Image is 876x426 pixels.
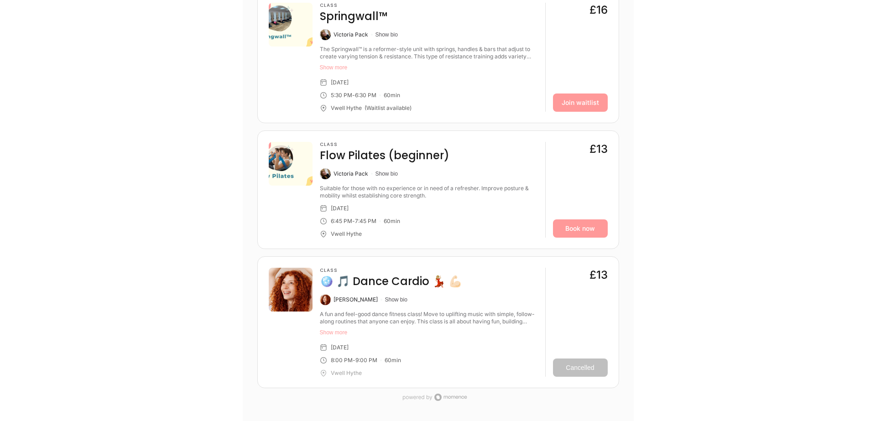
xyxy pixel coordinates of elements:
button: Show more [320,64,538,71]
h3: Class [320,268,462,273]
div: Victoria Pack [334,31,368,38]
div: 60 min [384,92,400,99]
div: - [352,218,355,225]
button: Show bio [385,296,407,303]
div: 8:00 PM [331,357,353,364]
button: Cancelled [553,358,608,377]
div: Victoria Pack [334,170,368,177]
button: Show bio [375,170,398,177]
img: Victoria Pack [320,29,331,40]
div: A fun and feel-good dance fitness class! Move to uplifting music with simple, follow-along routin... [320,311,538,325]
img: Caitlin McCarthy [320,294,331,305]
div: Vwell Hythe [331,369,362,377]
img: aa553f9f-2931-4451-b727-72da8bd8ddcb.png [269,142,313,186]
div: £13 [589,268,608,282]
div: [DATE] [331,344,349,351]
button: Show bio [375,31,398,38]
h4: 🪩 🎵 Dance Cardio 💃🏼 💪🏻 [320,274,462,289]
div: Suitable for those with no experience or in need of a refresher. Improve posture & mobility whils... [320,185,538,199]
div: £16 [589,3,608,17]
button: Show more [320,329,538,336]
div: [DATE] [331,205,349,212]
img: Victoria Pack [320,168,331,179]
div: Vwell Hythe [331,230,362,238]
div: Vwell Hythe [331,104,362,112]
div: The Springwall™ is a reformer-style unit with springs, handles & bars that adjust to create varyi... [320,46,538,60]
div: [PERSON_NAME] [334,296,378,303]
div: 9:00 PM [355,357,377,364]
h4: Flow Pilates (beginner) [320,148,449,163]
div: £13 [589,142,608,156]
div: 6:30 PM [355,92,376,99]
a: Join waitlist [553,94,608,112]
div: 60 min [385,357,401,364]
div: 7:45 PM [355,218,376,225]
div: [DATE] [331,79,349,86]
h3: Class [320,142,449,147]
img: 157770-picture.jpg [269,268,313,312]
div: - [353,357,355,364]
div: 6:45 PM [331,218,352,225]
img: 5d9617d8-c062-43cb-9683-4a4abb156b5d.png [269,3,313,47]
div: - [352,92,355,99]
h4: Springwall™ [320,9,387,24]
a: Book now [553,219,608,238]
div: 60 min [384,218,400,225]
div: 5:30 PM [331,92,352,99]
h3: Class [320,3,387,8]
div: (Waitlist available) [365,104,412,112]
